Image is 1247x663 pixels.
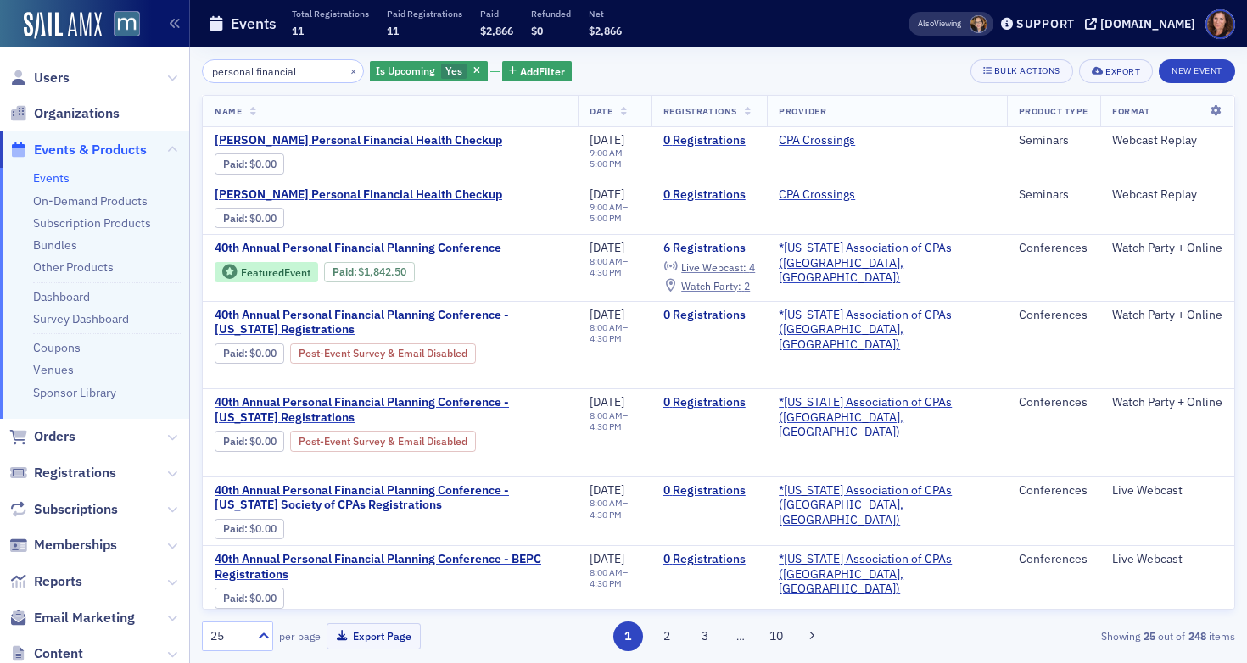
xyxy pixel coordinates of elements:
[223,435,244,448] a: Paid
[1019,483,1088,499] div: Conferences
[663,308,755,323] a: 0 Registrations
[502,61,572,82] button: AddFilter
[681,279,741,292] span: Watch Party :
[215,208,284,228] div: Paid: 0 - $0
[215,241,560,256] a: 40th Annual Personal Financial Planning Conference
[215,308,566,337] span: 40th Annual Personal Financial Planning Conference - Oklahoma Registrations
[9,141,147,159] a: Events & Products
[324,262,415,282] div: Paid: 8 - $184250
[215,519,284,539] div: Paid: 1 - $0
[590,256,640,278] div: –
[102,11,140,40] a: View Homepage
[215,588,284,608] div: Paid: 0 - $0
[590,187,624,202] span: [DATE]
[279,628,321,643] label: per page
[970,15,987,33] span: Michelle Brown
[292,8,369,19] p: Total Registrations
[1112,552,1222,567] div: Live Webcast
[114,11,140,37] img: SailAMX
[34,609,135,627] span: Email Marketing
[223,522,249,535] span: :
[663,260,755,274] a: Live Webcast: 4
[215,187,502,203] span: Walter Haig's Personal Financial Health Checkup
[590,266,622,278] time: 4:30 PM
[215,133,502,148] span: Walter Haig's Personal Financial Health Checkup
[215,395,566,425] span: 40th Annual Personal Financial Planning Conference - Connecticut Registrations
[290,343,476,364] div: Post-Event Survey
[590,421,622,432] time: 4:30 PM
[223,347,249,359] span: :
[779,187,886,203] span: CPA Crossings
[590,212,622,224] time: 5:00 PM
[762,621,791,651] button: 10
[1019,241,1088,256] div: Conferences
[1085,18,1201,30] button: [DOMAIN_NAME]
[33,259,114,275] a: Other Products
[779,308,994,353] a: *[US_STATE] Association of CPAs ([GEOGRAPHIC_DATA], [GEOGRAPHIC_DATA])
[480,24,513,37] span: $2,866
[1019,308,1088,323] div: Conferences
[202,59,364,83] input: Search…
[33,170,70,186] a: Events
[663,105,737,117] span: Registrations
[249,522,277,535] span: $0.00
[9,609,135,627] a: Email Marketing
[34,644,83,663] span: Content
[1019,552,1088,567] div: Conferences
[779,552,994,597] span: *Maryland Association of CPAs (Timonium, MD)
[1112,187,1222,203] div: Webcast Replay
[663,395,755,410] a: 0 Registrations
[590,498,640,520] div: –
[249,158,277,170] span: $0.00
[779,133,855,148] a: CPA Crossings
[1112,133,1222,148] div: Webcast Replay
[24,12,102,39] a: SailAMX
[590,240,624,255] span: [DATE]
[327,623,421,649] button: Export Page
[1019,395,1088,410] div: Conferences
[590,567,640,589] div: –
[590,158,622,170] time: 5:00 PM
[223,347,244,359] a: Paid
[729,628,752,643] span: …
[590,321,623,333] time: 8:00 AM
[223,522,244,535] a: Paid
[663,552,755,567] a: 0 Registrations
[1159,59,1235,83] button: New Event
[903,628,1235,643] div: Showing out of items
[215,483,566,513] a: 40th Annual Personal Financial Planning Conference - [US_STATE] Society of CPAs Registrations
[33,289,90,304] a: Dashboard
[590,148,640,170] div: –
[9,644,83,663] a: Content
[249,212,277,225] span: $0.00
[691,621,720,651] button: 3
[249,435,277,448] span: $0.00
[215,483,566,513] span: 40th Annual Personal Financial Planning Conference - Delaware Society of CPAs Registrations
[1112,483,1222,499] div: Live Webcast
[613,621,643,651] button: 1
[249,347,277,359] span: $0.00
[33,362,74,377] a: Venues
[215,105,242,117] span: Name
[590,332,622,344] time: 4:30 PM
[590,410,640,432] div: –
[215,187,502,203] a: [PERSON_NAME] Personal Financial Health Checkup
[387,24,399,37] span: 11
[346,63,361,78] button: ×
[663,279,750,292] a: Watch Party: 2
[590,509,622,521] time: 4:30 PM
[9,500,118,519] a: Subscriptions
[590,566,623,578] time: 8:00 AM
[1112,241,1222,256] div: Watch Party + Online
[1159,62,1235,77] a: New Event
[358,265,406,278] span: $1,842.50
[292,24,304,37] span: 11
[9,536,117,554] a: Memberships
[215,395,566,425] a: 40th Annual Personal Financial Planning Conference - [US_STATE] Registrations
[589,24,622,37] span: $2,866
[779,552,994,597] a: *[US_STATE] Association of CPAs ([GEOGRAPHIC_DATA], [GEOGRAPHIC_DATA])
[663,241,755,256] a: 6 Registrations
[1105,67,1140,76] div: Export
[590,255,623,267] time: 8:00 AM
[290,431,476,451] div: Post-Event Survey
